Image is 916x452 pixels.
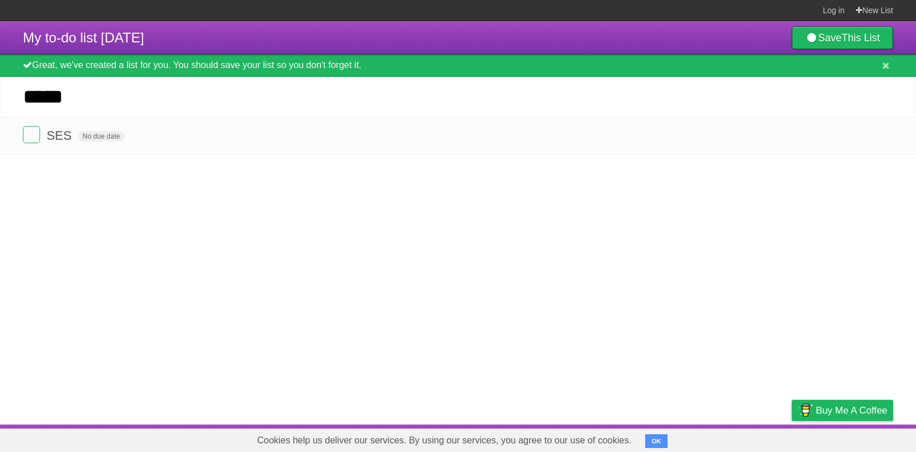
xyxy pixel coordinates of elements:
[677,427,724,449] a: Developers
[246,429,643,452] span: Cookies help us deliver our services. By using our services, you agree to our use of cookies.
[797,400,813,420] img: Buy me a coffee
[645,434,668,448] button: OK
[46,128,74,143] span: SES
[816,400,887,420] span: Buy me a coffee
[639,427,664,449] a: About
[842,32,880,44] b: This List
[78,131,124,142] span: No due date
[23,30,144,45] span: My to-do list [DATE]
[738,427,763,449] a: Terms
[821,427,893,449] a: Suggest a feature
[792,26,893,49] a: SaveThis List
[23,126,40,143] label: Done
[792,400,893,421] a: Buy me a coffee
[777,427,807,449] a: Privacy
